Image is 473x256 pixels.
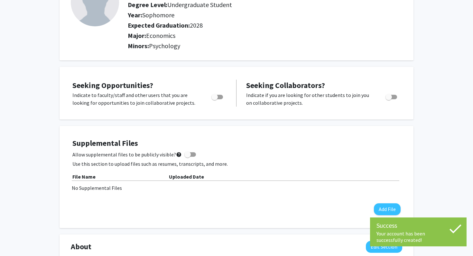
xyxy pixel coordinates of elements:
h2: Year: [128,11,373,19]
span: Psychology [149,42,180,50]
div: No Supplemental Files [72,184,401,192]
span: Seeking Opportunities? [72,80,153,90]
iframe: Chat [5,227,27,251]
span: Sophomore [142,11,174,19]
span: Undergraduate Student [167,1,232,9]
span: Economics [146,31,175,40]
div: Your account has been successfully created! [376,230,460,243]
h2: Expected Graduation: [128,22,373,29]
mat-icon: help [176,151,182,158]
div: Toggle [383,91,401,101]
span: Seeking Collaborators? [246,80,325,90]
span: Allow supplemental files to be publicly visible? [72,151,182,158]
p: Indicate to faculty/staff and other users that you are looking for opportunities to join collabor... [72,91,199,107]
button: Add File [374,203,401,215]
b: File Name [72,173,96,180]
h2: Degree Level: [128,1,373,9]
h2: Minors: [128,42,402,50]
span: 2028 [190,21,203,29]
span: About [71,241,91,252]
div: Toggle [209,91,227,101]
button: Edit About [366,241,402,253]
b: Uploaded Date [169,173,204,180]
h4: Supplemental Files [72,139,401,148]
div: Success [376,221,460,230]
p: Use this section to upload files such as resumes, transcripts, and more. [72,160,401,168]
p: Indicate if you are looking for other students to join you on collaborative projects. [246,91,373,107]
h2: Major: [128,32,402,40]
